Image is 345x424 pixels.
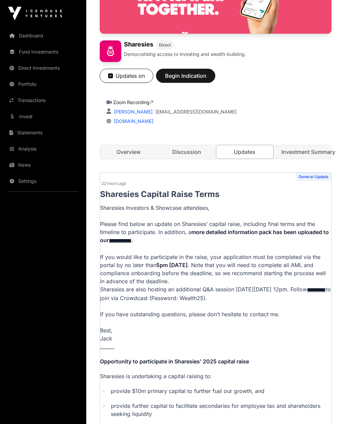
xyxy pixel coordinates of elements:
a: Investment Summary [275,145,332,159]
nav: Tabs [100,145,331,159]
span: Direct [159,42,171,48]
a: Discussion [158,145,215,159]
a: Transactions [5,93,81,108]
a: Direct Investments [5,61,81,75]
h1: Sharesies [124,40,153,50]
a: Analysis [5,141,81,156]
a: [DOMAIN_NAME] [111,118,153,124]
a: [PERSON_NAME] [113,109,153,115]
p: Sharesies Investors & Showcase attendees, Please find below an update on Sharesies’ capital raise... [100,204,331,351]
button: Updates on [100,69,153,83]
img: Icehouse Ventures Logo [8,7,62,20]
p: Democratising access to investing and wealth-building. [124,51,246,58]
a: Invest [5,109,81,124]
a: Updates [216,145,274,159]
img: Sharesies [100,40,121,62]
a: Settings [5,174,81,189]
p: provide $10m primary capital to further fuel our growth, and [111,387,331,395]
button: Begin Indication [156,69,215,83]
a: Zoom Recording [113,99,153,105]
a: Begin Indication [156,75,215,82]
p: provide further capital to facilitate secondaries for employee tax and shareholders seeking liqui... [111,402,331,418]
a: Overview [100,145,157,159]
a: News [5,158,81,172]
a: Portfolio [5,77,81,92]
strong: 5pm [DATE] [156,262,188,268]
strong: Opportunity to participate in Sharesies’ 2025 capital raise [100,358,249,365]
a: Dashboard [5,28,81,43]
a: Fund Investments [5,44,81,59]
iframe: Chat Widget [311,392,345,424]
span: Begin Indication [164,72,207,80]
p: Sharesies is undertaking a capital raising to: [100,372,331,380]
p: Sharesies Capital Raise Terms [100,189,331,200]
a: Statements [5,125,81,140]
span: General Update [296,173,331,181]
strong: more detailed information pack has been uploaded to our [100,229,329,243]
a: [EMAIL_ADDRESS][DOMAIN_NAME] [155,108,237,115]
span: 22 hours ago [101,181,126,186]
